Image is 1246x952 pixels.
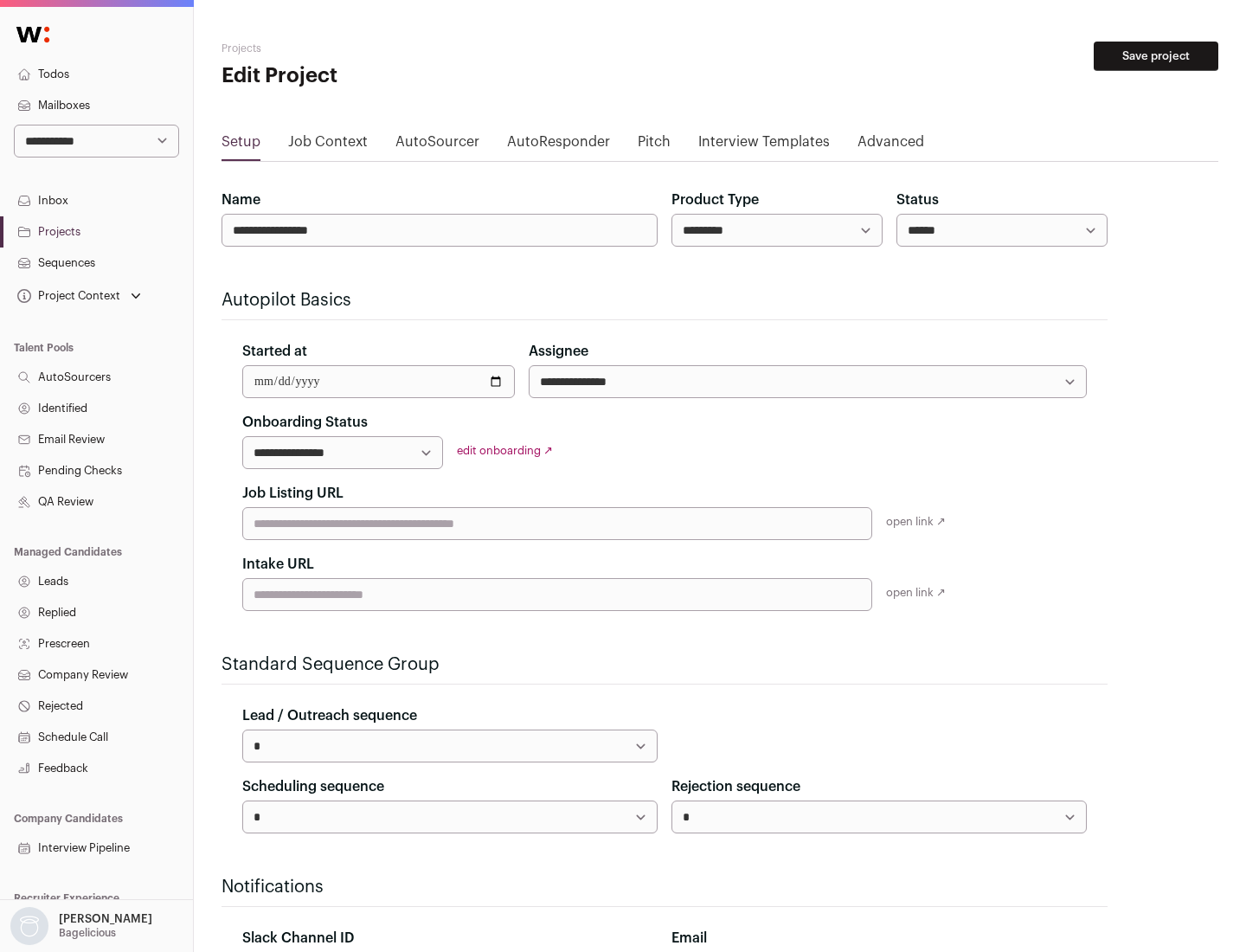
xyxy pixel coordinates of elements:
[857,132,924,159] a: Advanced
[222,288,1108,312] h2: Autopilot Basics
[242,554,314,575] label: Intake URL
[242,705,417,726] label: Lead / Outreach sequence
[222,653,1108,677] h2: Standard Sequence Group
[7,907,156,945] button: Open dropdown
[222,875,1108,899] h2: Notifications
[1094,42,1218,71] button: Save project
[638,132,671,159] a: Pitch
[222,132,260,159] a: Setup
[395,132,479,159] a: AutoSourcer
[10,907,48,945] img: nopic.png
[529,341,588,362] label: Assignee
[242,776,384,797] label: Scheduling sequence
[14,284,145,308] button: Open dropdown
[671,190,759,210] label: Product Type
[242,341,307,362] label: Started at
[896,190,939,210] label: Status
[7,17,59,52] img: Wellfound
[457,445,553,456] a: edit onboarding ↗
[242,483,344,504] label: Job Listing URL
[671,928,1087,949] div: Email
[698,132,830,159] a: Interview Templates
[507,132,610,159] a: AutoResponder
[671,776,800,797] label: Rejection sequence
[242,928,354,949] label: Slack Channel ID
[14,289,120,303] div: Project Context
[222,190,260,210] label: Name
[242,412,368,433] label: Onboarding Status
[59,926,116,940] p: Bagelicious
[59,912,152,926] p: [PERSON_NAME]
[222,62,554,90] h1: Edit Project
[222,42,554,55] h2: Projects
[288,132,368,159] a: Job Context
